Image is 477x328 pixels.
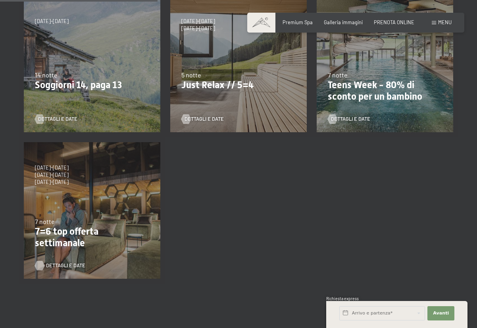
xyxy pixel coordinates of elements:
span: [DATE]-[DATE] [181,25,215,32]
a: Dettagli e Date [181,116,224,123]
a: Dettagli e Date [35,262,77,269]
span: Avanti [433,310,449,316]
a: Premium Spa [283,19,313,25]
span: [DATE]-[DATE] [35,18,69,25]
p: Soggiorni 14, paga 13 [35,79,149,91]
button: Avanti [427,306,454,320]
span: [DATE]-[DATE] [35,164,69,172]
span: 7 notte [35,218,55,225]
span: [DATE]-[DATE] [35,172,69,179]
span: Dettagli e Date [331,116,370,123]
a: Galleria immagini [324,19,363,25]
span: Dettagli e Date [46,262,85,269]
p: 7=6 top offerta settimanale [35,226,149,249]
p: Teens Week - 80% di sconto per un bambino [328,79,442,102]
span: 14 notte [35,71,58,79]
span: [DATE]-[DATE] [35,179,69,186]
span: Dettagli e Date [38,116,77,123]
span: 5 notte [181,71,201,79]
a: Dettagli e Date [328,116,370,123]
a: Dettagli e Date [35,116,77,123]
span: [DATE]-[DATE] [181,18,215,25]
span: Menu [438,19,452,25]
a: PRENOTA ONLINE [374,19,414,25]
p: Just Relax // 5=4 [181,79,296,91]
span: Richiesta express [326,296,359,301]
span: Dettagli e Date [185,116,224,123]
span: 7 notte [328,71,348,79]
